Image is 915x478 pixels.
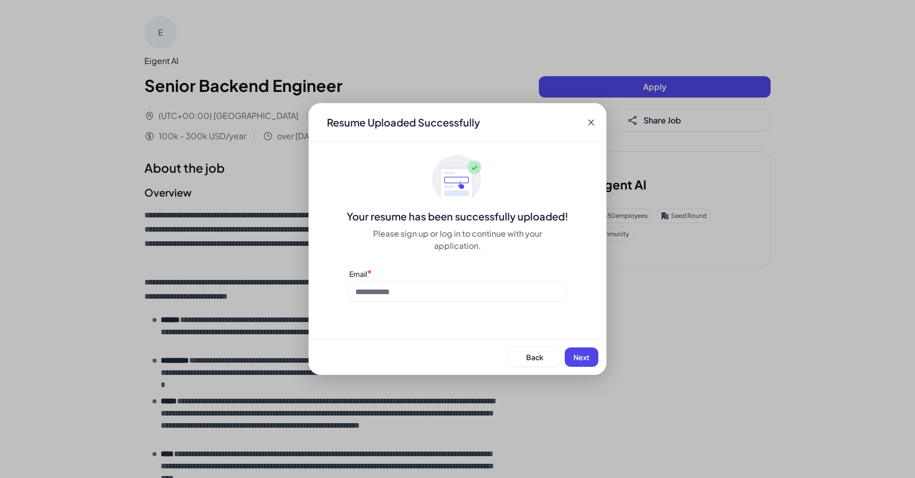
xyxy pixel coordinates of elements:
span: Next [573,353,590,362]
label: Email [349,269,367,278]
span: Back [526,353,543,362]
div: Please sign up or log in to continue with your application. [349,228,566,252]
div: Resume Uploaded Successfully [319,115,488,130]
img: ApplyedMaskGroup3.svg [432,154,483,205]
button: Next [565,347,598,367]
div: Your resume has been successfully uploaded! [309,209,606,224]
button: Back [508,347,561,367]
